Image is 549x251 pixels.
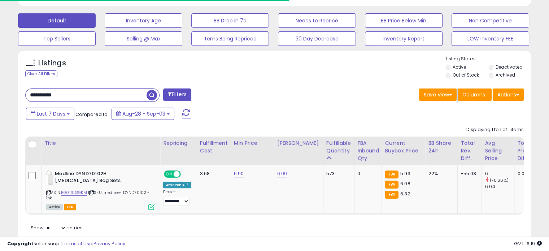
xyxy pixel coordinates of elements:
[452,13,529,28] button: Non Competitive
[31,224,83,231] span: Show: entries
[163,88,191,101] button: Filters
[26,108,74,120] button: Last 7 Days
[326,170,349,177] div: 573
[163,190,191,206] div: Preset:
[400,190,410,197] span: 6.32
[400,170,410,177] span: 5.93
[365,31,443,46] button: Inventory Report
[385,139,422,155] div: Current Buybox Price
[277,170,287,177] a: 6.09
[200,139,228,155] div: Fulfillment Cost
[278,31,356,46] button: 30 Day Decrease
[7,240,34,247] strong: Copyright
[326,139,351,155] div: Fulfillable Quantity
[400,180,410,187] span: 6.08
[105,13,182,28] button: Inventory Age
[55,170,143,186] b: Medline DYND70102H [MEDICAL_DATA] Bag Sets
[490,177,509,183] small: (-0.66%)
[7,241,125,247] div: seller snap | |
[105,31,182,46] button: Selling @ Max
[446,56,531,62] p: Listing States:
[357,139,379,162] div: FBA inbound Qty
[452,31,529,46] button: LOW Inventory FEE
[517,139,531,162] div: Total Profit Diff.
[61,190,87,196] a: B0016LG9KM
[38,58,66,68] h5: Listings
[44,139,157,147] div: Title
[46,190,150,200] span: | SKU: medline- DYND70102 - 1pk
[18,31,96,46] button: Top Sellers
[385,191,398,199] small: FBA
[75,111,109,118] span: Compared to:
[163,182,191,188] div: Amazon AI *
[277,139,320,147] div: [PERSON_NAME]
[517,170,529,177] div: 0.00
[485,183,514,190] div: 6.04
[428,139,454,155] div: BB Share 24h.
[163,139,194,147] div: Repricing
[428,170,452,177] div: 22%
[385,181,398,189] small: FBA
[385,170,398,178] small: FBA
[37,110,65,117] span: Last 7 Days
[191,31,269,46] button: Items Being Repriced
[46,170,154,209] div: ASIN:
[18,13,96,28] button: Default
[458,88,492,101] button: Columns
[461,139,479,162] div: Total Rev. Diff.
[278,13,356,28] button: Needs to Reprice
[62,240,92,247] a: Terms of Use
[25,70,57,77] div: Clear All Filters
[122,110,165,117] span: Aug-28 - Sep-03
[200,170,225,177] div: 3.68
[357,170,376,177] div: 0
[234,139,271,147] div: Min Price
[485,170,514,177] div: 6
[514,240,542,247] span: 2025-09-11 16:19 GMT
[180,171,191,177] span: OFF
[112,108,174,120] button: Aug-28 - Sep-03
[64,204,76,210] span: FBA
[234,170,244,177] a: 5.90
[461,170,476,177] div: -55.03
[165,171,174,177] span: ON
[365,13,443,28] button: BB Price Below Min
[46,204,63,210] span: All listings currently available for purchase on Amazon
[466,126,524,133] div: Displaying 1 to 1 of 1 items
[462,91,485,98] span: Columns
[93,240,125,247] a: Privacy Policy
[453,64,466,70] label: Active
[495,72,515,78] label: Archived
[495,64,522,70] label: Deactivated
[191,13,269,28] button: BB Drop in 7d
[46,170,53,185] img: 2158xnyV16L._SL40_.jpg
[493,88,524,101] button: Actions
[453,72,479,78] label: Out of Stock
[485,139,511,162] div: Avg Selling Price
[419,88,457,101] button: Save View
